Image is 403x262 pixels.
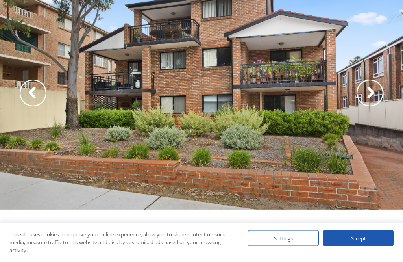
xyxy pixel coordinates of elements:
img: Arrow slider [20,80,46,107]
img: Arrow slider [357,80,383,107]
div: This site uses cookies to improve your online experience, allow you to share content on social me... [9,230,232,254]
div: Settings [248,230,319,246]
div: Accept [323,230,394,246]
h1: PENSHURST [8,222,395,232]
